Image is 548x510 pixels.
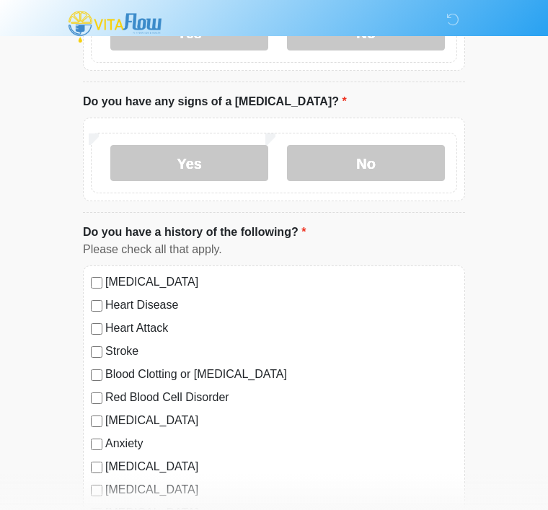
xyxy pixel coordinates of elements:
input: Heart Disease [91,300,102,312]
label: Stroke [105,343,457,360]
label: Blood Clotting or [MEDICAL_DATA] [105,366,457,383]
label: No [287,145,445,181]
label: Yes [110,145,268,181]
label: Red Blood Cell Disorder [105,389,457,406]
label: Heart Attack [105,320,457,337]
label: Anxiety [105,435,457,452]
input: Red Blood Cell Disorder [91,392,102,404]
input: Stroke [91,346,102,358]
label: Do you have any signs of a [MEDICAL_DATA]? [83,93,347,110]
label: [MEDICAL_DATA] [105,412,457,429]
label: [MEDICAL_DATA] [105,481,457,498]
input: [MEDICAL_DATA] [91,277,102,289]
input: Anxiety [91,439,102,450]
input: Blood Clotting or [MEDICAL_DATA] [91,369,102,381]
div: Please check all that apply. [83,241,465,258]
label: Do you have a history of the following? [83,224,306,241]
label: Heart Disease [105,296,457,314]
input: [MEDICAL_DATA] [91,416,102,427]
input: [MEDICAL_DATA] [91,462,102,473]
input: Heart Attack [91,323,102,335]
input: [MEDICAL_DATA] [91,485,102,496]
label: [MEDICAL_DATA] [105,458,457,475]
label: [MEDICAL_DATA] [105,273,457,291]
img: Vitaflow IV Hydration and Health Logo [68,11,162,43]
